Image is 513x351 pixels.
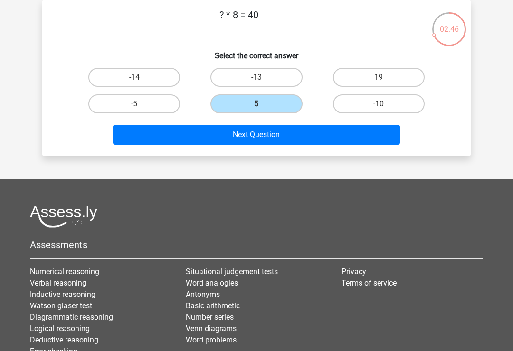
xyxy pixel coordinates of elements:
a: Watson glaser test [30,301,92,310]
label: -13 [210,68,302,87]
a: Logical reasoning [30,324,90,333]
button: Next Question [113,125,400,145]
a: Number series [186,313,234,322]
a: Numerical reasoning [30,267,99,276]
label: 19 [333,68,425,87]
a: Verbal reasoning [30,278,86,287]
a: Situational judgement tests [186,267,278,276]
a: Terms of service [342,278,397,287]
a: Basic arithmetic [186,301,240,310]
a: Inductive reasoning [30,290,95,299]
label: -5 [88,94,180,113]
a: Privacy [342,267,366,276]
a: Word problems [186,335,237,344]
img: Assessly logo [30,205,97,228]
h5: Assessments [30,239,483,250]
a: Word analogies [186,278,238,287]
label: 5 [210,94,302,113]
p: ? * 8 = 40 [57,8,420,36]
label: -14 [88,68,180,87]
div: 02:46 [431,11,467,35]
a: Deductive reasoning [30,335,98,344]
a: Venn diagrams [186,324,237,333]
a: Diagrammatic reasoning [30,313,113,322]
h6: Select the correct answer [57,44,456,60]
a: Antonyms [186,290,220,299]
label: -10 [333,94,425,113]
